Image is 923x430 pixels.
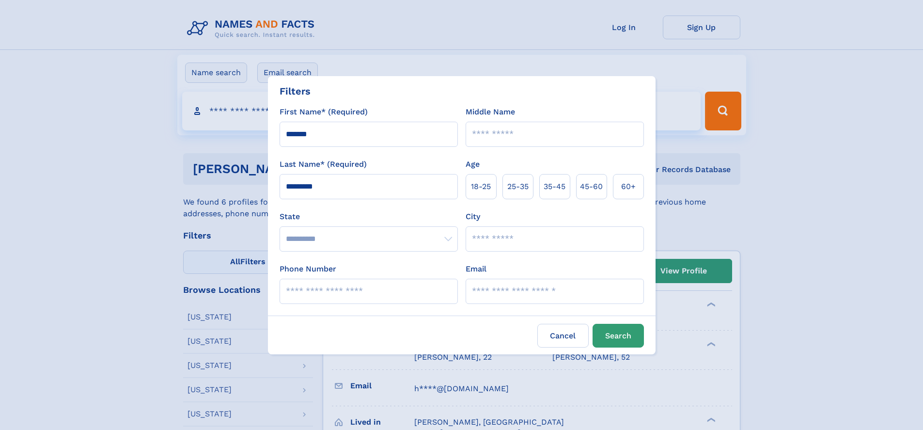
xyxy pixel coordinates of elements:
span: 60+ [621,181,636,192]
label: City [466,211,480,223]
span: 18‑25 [471,181,491,192]
label: Email [466,263,486,275]
span: 25‑35 [507,181,529,192]
div: Filters [280,84,311,98]
label: Middle Name [466,106,515,118]
label: State [280,211,458,223]
span: 45‑60 [580,181,603,192]
span: 35‑45 [544,181,565,192]
label: Age [466,159,480,170]
label: First Name* (Required) [280,106,368,118]
label: Last Name* (Required) [280,159,367,170]
label: Cancel [537,324,589,348]
label: Phone Number [280,263,336,275]
button: Search [593,324,644,348]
